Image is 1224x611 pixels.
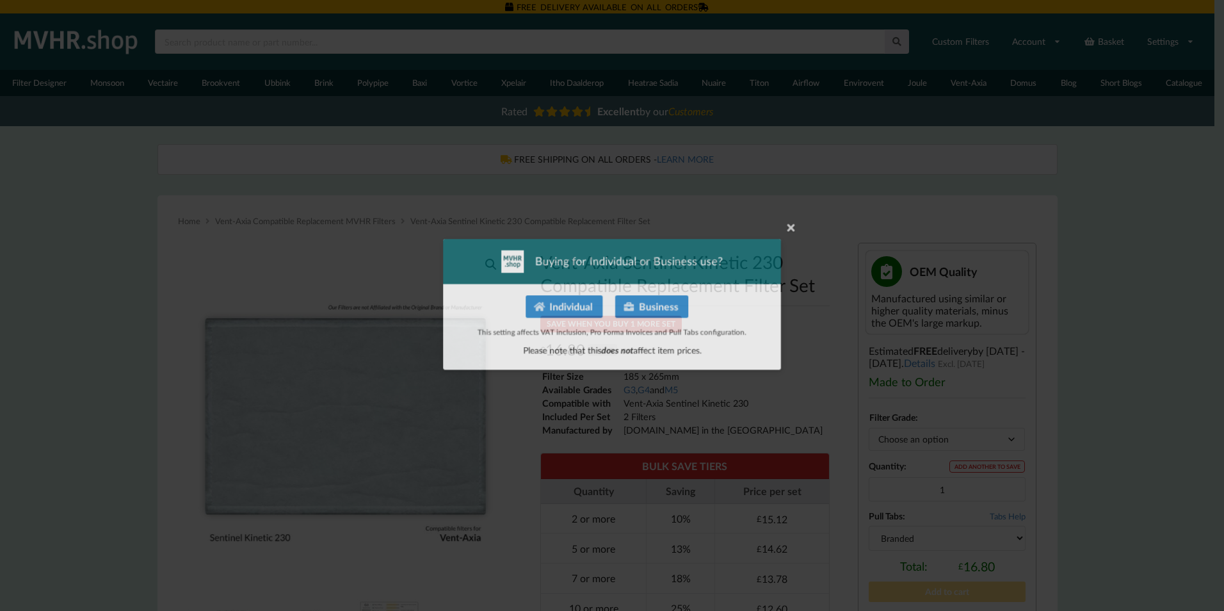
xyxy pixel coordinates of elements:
[453,328,771,339] p: This setting affects VAT inclusion, Pro Forma Invoices and Pull Tabs configuration.
[453,346,771,359] p: Please note that this affect item prices.
[615,296,690,319] button: Business
[524,296,602,319] button: Individual
[601,347,634,358] span: does not
[499,250,522,273] img: mvhr-inverted.png
[533,254,725,270] span: Buying for Individual or Business use?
